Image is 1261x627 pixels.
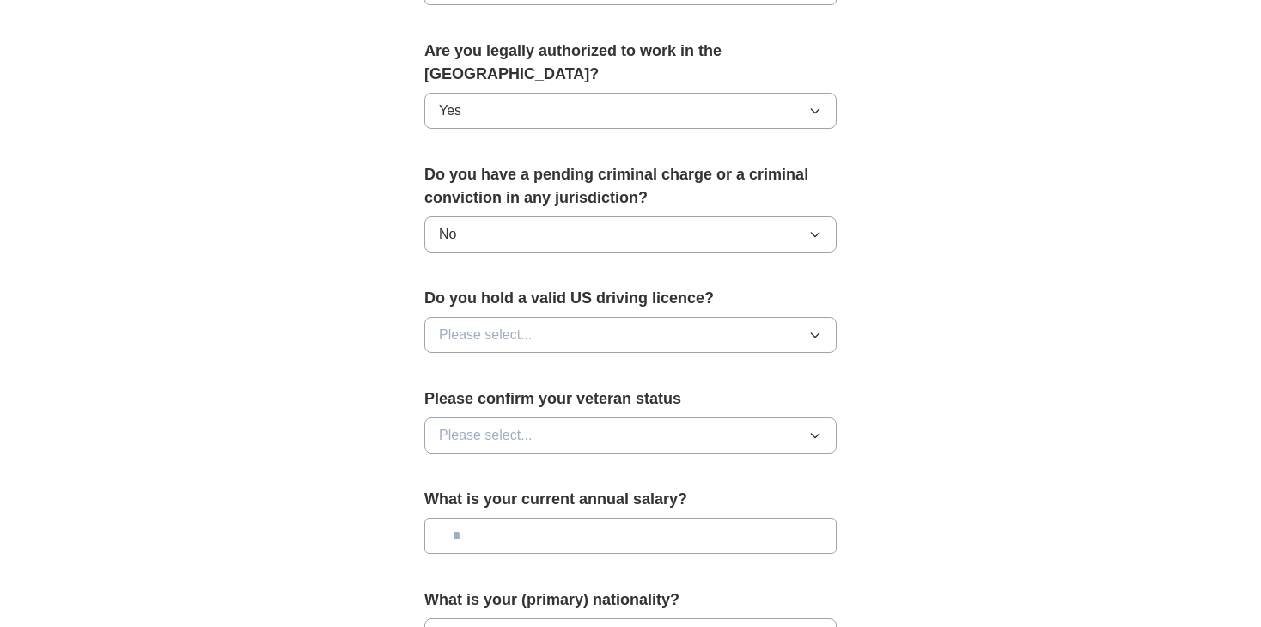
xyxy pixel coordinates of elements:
[424,287,837,310] label: Do you hold a valid US driving licence?
[424,93,837,129] button: Yes
[424,216,837,253] button: No
[424,387,837,411] label: Please confirm your veteran status
[439,224,456,245] span: No
[439,425,533,446] span: Please select...
[424,588,837,612] label: What is your (primary) nationality?
[424,163,837,210] label: Do you have a pending criminal charge or a criminal conviction in any jurisdiction?
[424,317,837,353] button: Please select...
[424,488,837,511] label: What is your current annual salary?
[439,325,533,345] span: Please select...
[424,40,837,86] label: Are you legally authorized to work in the [GEOGRAPHIC_DATA]?
[424,417,837,454] button: Please select...
[439,100,461,121] span: Yes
